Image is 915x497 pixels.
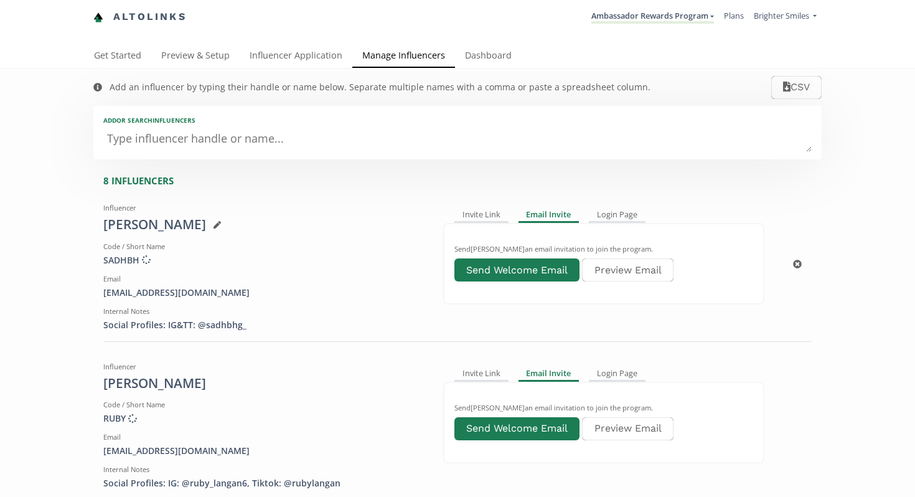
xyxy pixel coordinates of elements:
a: Plans [724,10,744,21]
div: Invite Link [454,367,509,382]
span: RUBY [103,412,137,424]
div: Email Invite [518,208,579,223]
img: favicon-32x32.png [93,12,103,22]
div: Internal Notes [103,465,425,475]
div: Code / Short Name [103,400,425,410]
button: CSV [771,76,822,99]
div: Invite Link [454,208,509,223]
div: Add an influencer by typing their handle or name below. Separate multiple names with a comma or p... [110,81,650,93]
div: [PERSON_NAME] [103,374,425,393]
button: Send Welcome Email [454,417,579,440]
button: Preview Email [582,258,673,282]
div: Social Profiles: IG: @ruby_langan6, Tiktok: @rubylangan [103,477,425,490]
a: Influencer Application [240,44,352,69]
div: Login Page [589,208,645,223]
div: Influencer [103,362,425,372]
div: Email Invite [518,367,579,382]
div: 8 INFLUENCERS [103,174,822,187]
button: Preview Email [582,417,673,440]
div: Email [103,274,425,284]
span: SADHBH [103,254,151,266]
a: Manage Influencers [352,44,455,69]
a: Altolinks [93,7,187,27]
div: Code / Short Name [103,242,425,252]
a: Get Started [84,44,151,69]
a: Ambassador Rewards Program [591,10,714,24]
div: Social Profiles: IG&TT: @sadhbhg_ [103,319,425,331]
button: Send Welcome Email [454,258,579,282]
div: Email [103,432,425,442]
a: Preview & Setup [151,44,240,69]
div: [EMAIL_ADDRESS][DOMAIN_NAME] [103,286,425,299]
div: Internal Notes [103,306,425,316]
a: Brighter Smiles [754,10,817,24]
div: Add or search INFLUENCERS [103,116,812,125]
div: Send [PERSON_NAME] an email invitation to join the program. [454,403,753,413]
div: Influencer [103,203,425,213]
div: [EMAIL_ADDRESS][DOMAIN_NAME] [103,445,425,457]
div: [PERSON_NAME] [103,215,425,234]
span: Brighter Smiles [754,10,809,21]
a: Dashboard [455,44,522,69]
div: Login Page [589,367,645,382]
div: Send [PERSON_NAME] an email invitation to join the program. [454,244,753,254]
